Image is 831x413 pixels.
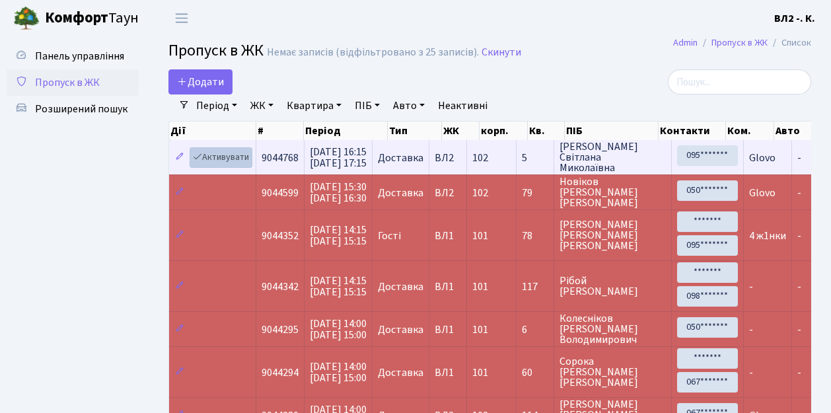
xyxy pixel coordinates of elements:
span: 4 ж1нки [749,229,786,243]
span: - [797,322,801,337]
span: 9044352 [262,229,299,243]
span: Доставка [378,282,423,292]
span: 101 [472,229,488,243]
span: Glovo [749,151,776,165]
button: Переключити навігацію [165,7,198,29]
span: 102 [472,186,488,200]
li: Список [768,36,811,50]
span: Доставка [378,153,423,163]
input: Пошук... [668,69,811,94]
span: Панель управління [35,49,124,63]
span: 101 [472,365,488,380]
span: - [797,365,801,380]
th: Ком. [726,122,774,140]
span: [DATE] 16:15 [DATE] 17:15 [310,145,367,170]
a: Admin [673,36,698,50]
a: Скинути [482,46,521,59]
span: Додати [177,75,224,89]
span: Новіков [PERSON_NAME] [PERSON_NAME] [560,176,666,208]
div: Немає записів (відфільтровано з 25 записів). [267,46,479,59]
a: Панель управління [7,43,139,69]
a: Активувати [190,147,252,168]
span: 6 [522,324,548,335]
span: ВЛ1 [435,282,461,292]
span: 101 [472,280,488,294]
span: ВЛ1 [435,324,461,335]
th: Дії [169,122,256,140]
img: logo.png [13,5,40,32]
span: 9044295 [262,322,299,337]
a: Період [191,94,242,117]
span: 60 [522,367,548,378]
span: Доставка [378,367,423,378]
span: 9044294 [262,365,299,380]
th: Контакти [659,122,726,140]
span: 78 [522,231,548,241]
span: ВЛ2 [435,188,461,198]
span: Сорока [PERSON_NAME] [PERSON_NAME] [560,356,666,388]
a: Додати [168,69,233,94]
span: Таун [45,7,139,30]
span: Glovo [749,186,776,200]
b: Комфорт [45,7,108,28]
th: Авто [774,122,818,140]
th: Тип [388,122,442,140]
a: Розширений пошук [7,96,139,122]
a: Квартира [281,94,347,117]
a: Пропуск в ЖК [7,69,139,96]
a: Авто [388,94,430,117]
span: 9044342 [262,280,299,294]
span: - [749,322,753,337]
span: Розширений пошук [35,102,127,116]
a: Неактивні [433,94,493,117]
th: Період [304,122,388,140]
span: ВЛ1 [435,367,461,378]
nav: breadcrumb [653,29,831,57]
span: [DATE] 14:00 [DATE] 15:00 [310,317,367,342]
span: - [749,365,753,380]
th: ПІБ [565,122,658,140]
span: ВЛ1 [435,231,461,241]
span: 5 [522,153,548,163]
span: 101 [472,322,488,337]
th: # [256,122,304,140]
span: - [797,229,801,243]
span: [DATE] 15:30 [DATE] 16:30 [310,180,367,206]
span: - [797,151,801,165]
span: Доставка [378,188,423,198]
span: 9044768 [262,151,299,165]
span: [DATE] 14:00 [DATE] 15:00 [310,359,367,385]
span: - [797,280,801,294]
span: [PERSON_NAME] Світлана Миколаївна [560,141,666,173]
a: ЖК [245,94,279,117]
span: Пропуск в ЖК [168,39,264,62]
span: 117 [522,282,548,292]
span: [PERSON_NAME] [PERSON_NAME] [PERSON_NAME] [560,219,666,251]
span: Рібой [PERSON_NAME] [560,276,666,297]
span: [DATE] 14:15 [DATE] 15:15 [310,274,367,299]
span: Колесніков [PERSON_NAME] Володимирович [560,313,666,345]
span: 9044599 [262,186,299,200]
th: ЖК [442,122,480,140]
a: Пропуск в ЖК [711,36,768,50]
a: ПІБ [349,94,385,117]
span: Гості [378,231,401,241]
span: - [797,186,801,200]
span: 79 [522,188,548,198]
span: 102 [472,151,488,165]
span: Доставка [378,324,423,335]
span: - [749,280,753,294]
a: ВЛ2 -. К. [774,11,815,26]
th: корп. [480,122,528,140]
th: Кв. [528,122,565,140]
span: ВЛ2 [435,153,461,163]
span: Пропуск в ЖК [35,75,100,90]
span: [DATE] 14:15 [DATE] 15:15 [310,223,367,248]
